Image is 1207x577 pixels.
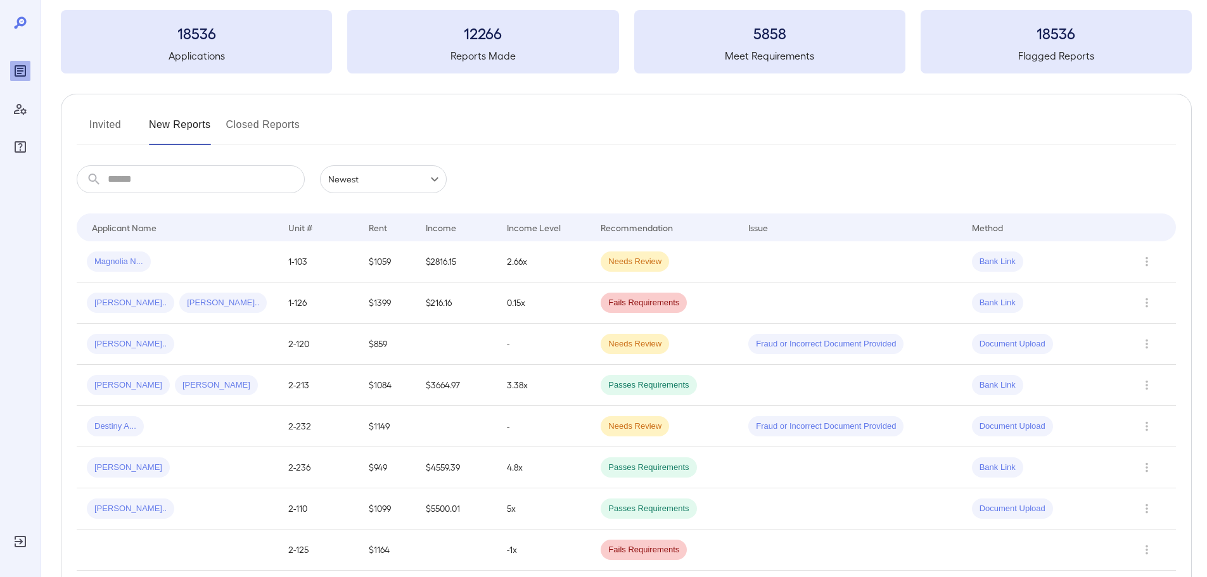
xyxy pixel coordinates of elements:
td: - [497,324,591,365]
button: Row Actions [1137,293,1157,313]
td: $949 [359,447,416,488]
span: [PERSON_NAME].. [87,338,174,350]
td: 2-213 [278,365,359,406]
td: 1-126 [278,282,359,324]
span: Needs Review [601,256,669,268]
div: Income [426,220,456,235]
td: $1059 [359,241,416,282]
td: 2.66x [497,241,591,282]
span: Document Upload [972,338,1053,350]
span: Document Upload [972,421,1053,433]
span: Passes Requirements [601,503,696,515]
td: $1084 [359,365,416,406]
button: Row Actions [1137,334,1157,354]
button: Row Actions [1137,251,1157,272]
button: Row Actions [1137,498,1157,519]
span: [PERSON_NAME] [175,379,258,391]
td: 5x [497,488,591,529]
span: Needs Review [601,338,669,350]
span: Document Upload [972,503,1053,515]
div: FAQ [10,137,30,157]
span: Bank Link [972,297,1023,309]
span: Fraud or Incorrect Document Provided [748,338,904,350]
span: Passes Requirements [601,462,696,474]
td: 0.15x [497,282,591,324]
span: [PERSON_NAME].. [87,297,174,309]
div: Applicant Name [92,220,156,235]
td: -1x [497,529,591,571]
span: Bank Link [972,379,1023,391]
td: $1164 [359,529,416,571]
td: $2816.15 [416,241,496,282]
span: [PERSON_NAME] [87,462,170,474]
td: $5500.01 [416,488,496,529]
td: $1149 [359,406,416,447]
button: Row Actions [1137,457,1157,478]
span: [PERSON_NAME].. [87,503,174,515]
div: Recommendation [601,220,673,235]
h5: Meet Requirements [634,48,905,63]
h5: Applications [61,48,332,63]
span: Needs Review [601,421,669,433]
button: Row Actions [1137,375,1157,395]
div: Rent [369,220,389,235]
summary: 18536Applications12266Reports Made5858Meet Requirements18536Flagged Reports [61,10,1192,73]
td: $4559.39 [416,447,496,488]
span: Fraud or Incorrect Document Provided [748,421,904,433]
button: Row Actions [1137,540,1157,560]
button: New Reports [149,115,211,145]
span: [PERSON_NAME] [87,379,170,391]
td: 2-232 [278,406,359,447]
td: $216.16 [416,282,496,324]
td: 3.38x [497,365,591,406]
div: Manage Users [10,99,30,119]
h5: Flagged Reports [921,48,1192,63]
div: Reports [10,61,30,81]
td: $1099 [359,488,416,529]
td: $1399 [359,282,416,324]
td: 4.8x [497,447,591,488]
td: 2-125 [278,529,359,571]
td: - [497,406,591,447]
div: Issue [748,220,769,235]
div: Unit # [288,220,312,235]
span: Fails Requirements [601,544,687,556]
td: 2-120 [278,324,359,365]
span: Bank Link [972,256,1023,268]
td: $3664.97 [416,365,496,406]
button: Invited [77,115,134,145]
h3: 12266 [347,23,618,43]
div: Newest [320,165,447,193]
h5: Reports Made [347,48,618,63]
div: Log Out [10,531,30,552]
td: 2-236 [278,447,359,488]
span: Destiny A... [87,421,144,433]
h3: 18536 [921,23,1192,43]
h3: 5858 [634,23,905,43]
td: 1-103 [278,241,359,282]
h3: 18536 [61,23,332,43]
button: Row Actions [1137,416,1157,436]
span: [PERSON_NAME].. [179,297,267,309]
span: Magnolia N... [87,256,151,268]
span: Fails Requirements [601,297,687,309]
div: Income Level [507,220,561,235]
span: Passes Requirements [601,379,696,391]
div: Method [972,220,1003,235]
td: $859 [359,324,416,365]
button: Closed Reports [226,115,300,145]
td: 2-110 [278,488,359,529]
span: Bank Link [972,462,1023,474]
